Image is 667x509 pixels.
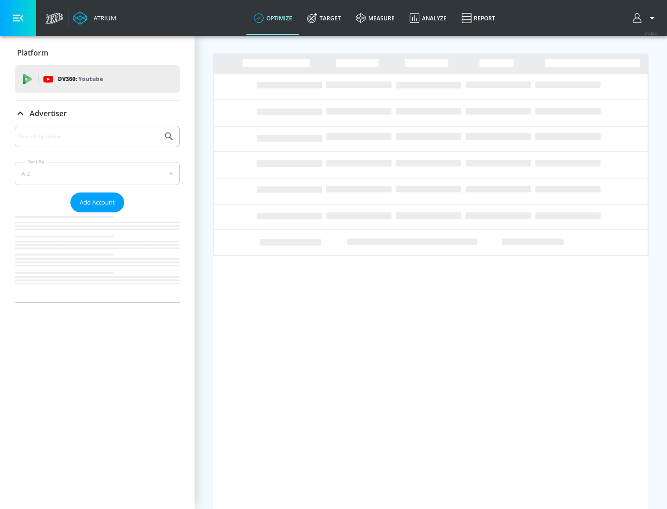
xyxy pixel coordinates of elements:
div: Platform [15,40,180,66]
input: Search by name [19,130,159,143]
label: Sort By [26,159,46,165]
div: Atrium [90,14,116,22]
nav: list of Advertiser [15,212,180,302]
span: Add Account [80,197,115,208]
div: Advertiser [15,100,180,126]
a: Atrium [73,11,116,25]
p: DV360: [58,74,103,84]
button: Add Account [70,192,124,212]
div: Advertiser [15,126,180,302]
div: A-Z [15,162,180,185]
p: Youtube [78,74,103,84]
a: measure [348,1,402,35]
span: v 4.32.0 [645,31,658,36]
a: Report [454,1,503,35]
p: Advertiser [30,108,67,118]
a: optimize [246,1,300,35]
p: Platform [17,48,48,58]
a: Target [300,1,348,35]
a: Analyze [402,1,454,35]
div: DV360: Youtube [15,65,180,93]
